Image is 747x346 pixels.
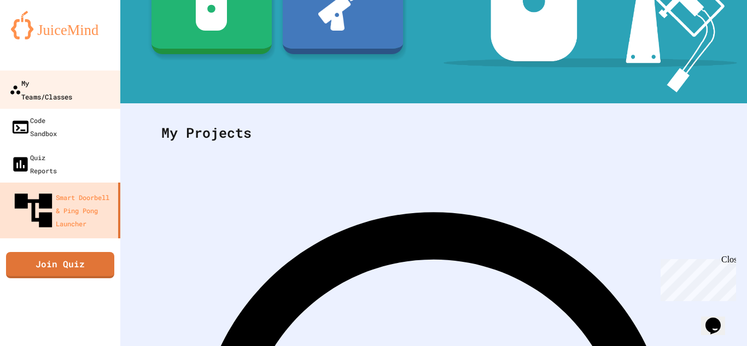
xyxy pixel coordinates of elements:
div: Quiz Reports [11,151,57,177]
div: My Teams/Classes [9,76,72,103]
div: My Projects [150,112,717,154]
iframe: chat widget [701,302,736,335]
iframe: chat widget [656,255,736,301]
img: logo-orange.svg [11,11,109,39]
div: Chat with us now!Close [4,4,75,69]
div: Smart Doorbell & Ping Pong Launcher [11,188,114,233]
div: Code Sandbox [11,114,57,140]
a: Join Quiz [6,252,114,278]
